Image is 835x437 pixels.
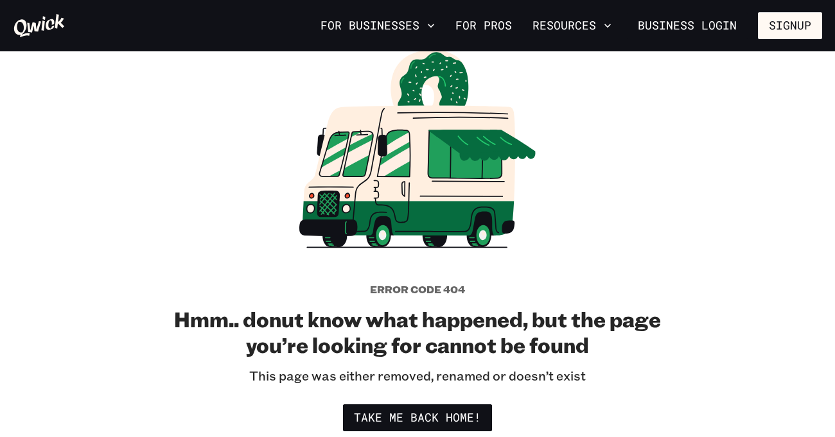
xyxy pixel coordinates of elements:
a: Take me back home! [343,404,492,431]
button: Resources [527,15,617,37]
button: For Businesses [315,15,440,37]
button: Signup [758,12,822,39]
p: This page was either removed, renamed or doesn’t exist [249,368,586,384]
a: For Pros [450,15,517,37]
h5: Error code 404 [370,283,465,296]
h2: Hmm.. donut know what happened, but the page you’re looking for cannot be found [173,306,662,357]
a: Business Login [627,12,748,39]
